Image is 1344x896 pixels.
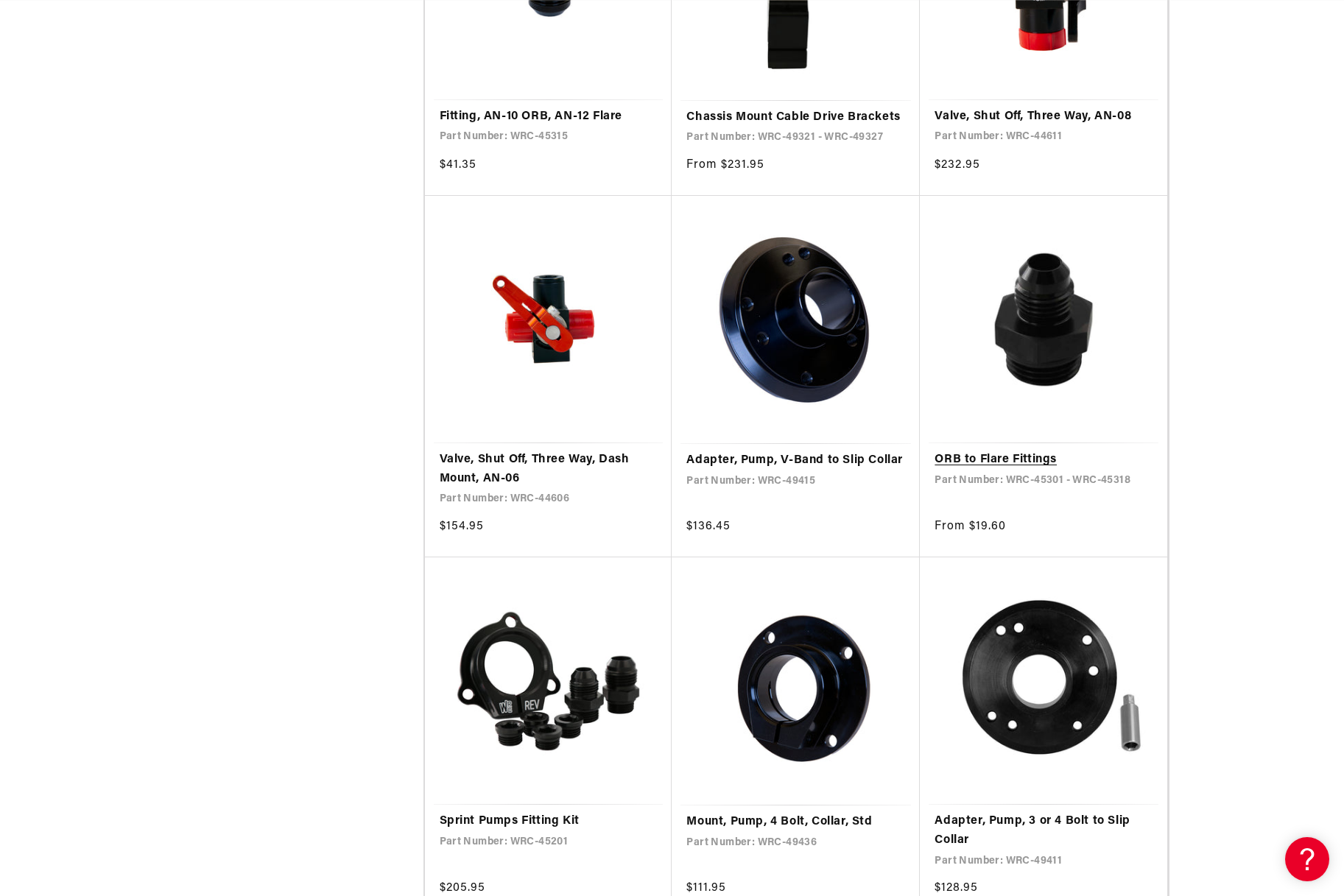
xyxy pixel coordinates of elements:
[686,451,905,470] a: Adapter, Pump, V-Band to Slip Collar
[935,451,1153,470] a: ORB to Flare Fittings
[440,451,658,488] a: Valve, Shut Off, Three Way, Dash Mount, AN-06
[686,108,905,127] a: Chassis Mount Cable Drive Brackets
[440,812,658,831] a: Sprint Pumps Fitting Kit
[686,813,905,832] a: Mount, Pump, 4 Bolt, Collar, Std
[935,107,1153,127] a: Valve, Shut Off, Three Way, AN-08
[935,812,1153,850] a: Adapter, Pump, 3 or 4 Bolt to Slip Collar
[440,107,658,127] a: Fitting, AN-10 ORB, AN-12 Flare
